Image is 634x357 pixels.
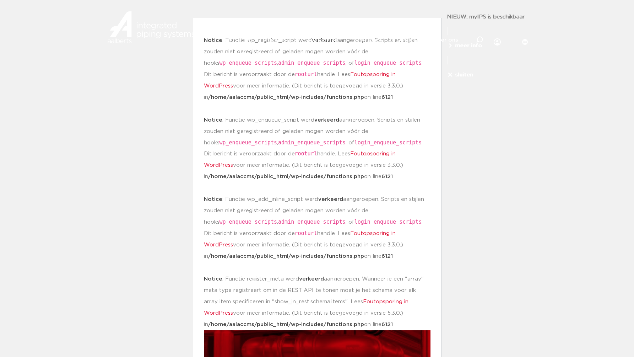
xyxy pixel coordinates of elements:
[220,139,277,146] code: wp_enqueue_scripts
[447,71,473,78] a: sluiten
[208,95,364,100] b: /home/aalaccms/public_html/wp-includes/functions.php
[447,42,482,49] a: meer info
[381,254,393,259] b: 6121
[299,276,324,282] strong: verkeerd
[204,117,222,123] b: Notice
[204,197,222,202] b: Notice
[314,117,339,123] strong: verkeerd
[381,322,393,327] b: 6121
[295,150,317,157] code: rooturl
[204,72,396,89] a: Foutopsporing in WordPress
[204,299,408,316] a: Foutopsporing in WordPress
[455,72,473,78] span: sluiten
[220,219,277,225] code: wp_enqueue_scripts
[295,230,317,236] code: rooturl
[208,174,364,179] b: /home/aalaccms/public_html/wp-includes/functions.php
[354,139,422,146] code: login_enqueue_scripts
[447,14,525,20] span: NIEUW: myIPS is beschikbaar
[208,254,364,259] b: /home/aalaccms/public_html/wp-includes/functions.php
[318,197,343,202] strong: verkeerd
[381,174,393,179] b: 6121
[278,219,346,225] code: admin_enqueue_scripts
[278,139,346,146] code: admin_enqueue_scripts
[204,276,222,282] b: Notice
[381,95,393,100] b: 6121
[208,322,364,327] b: /home/aalaccms/public_html/wp-includes/functions.php
[455,43,482,48] span: meer info
[354,219,422,225] code: login_enqueue_scripts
